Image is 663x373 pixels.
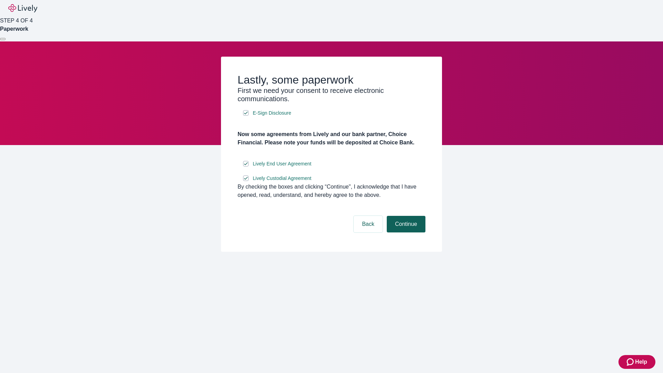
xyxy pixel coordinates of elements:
span: E-Sign Disclosure [253,109,291,117]
span: Lively Custodial Agreement [253,175,311,182]
a: e-sign disclosure document [251,174,313,183]
button: Zendesk support iconHelp [618,355,655,369]
h3: First we need your consent to receive electronic communications. [238,86,425,103]
span: Lively End User Agreement [253,160,311,168]
button: Back [354,216,383,232]
img: Lively [8,4,37,12]
a: e-sign disclosure document [251,160,313,168]
button: Continue [387,216,425,232]
svg: Zendesk support icon [627,358,635,366]
a: e-sign disclosure document [251,109,292,117]
h4: Now some agreements from Lively and our bank partner, Choice Financial. Please note your funds wi... [238,130,425,147]
h2: Lastly, some paperwork [238,73,425,86]
span: Help [635,358,647,366]
div: By checking the boxes and clicking “Continue", I acknowledge that I have opened, read, understand... [238,183,425,199]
